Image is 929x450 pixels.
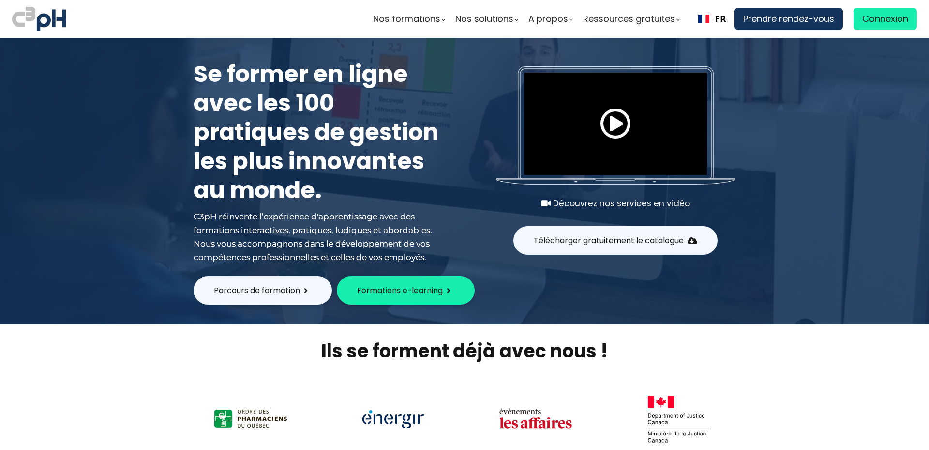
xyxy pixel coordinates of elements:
[862,12,908,26] span: Connexion
[734,8,843,30] a: Prendre rendez-vous
[214,284,300,296] span: Parcours de formation
[362,410,424,428] img: 2bf8785f3860482eccf19e7ef0546d2e.png
[357,284,443,296] span: Formations e-learning
[513,226,718,255] button: Télécharger gratuitement le catalogue
[373,12,440,26] span: Nos formations
[181,339,748,363] h2: Ils se forment déjà avec nous !
[690,8,734,30] div: Language Switcher
[499,407,572,431] img: 11df4bfa2365b0fd44dbb0cd08eb3630.png
[698,15,726,24] a: FR
[12,5,66,33] img: logo C3PH
[214,410,287,428] img: a47e6b12867916b6a4438ee949f1e672.png
[194,210,445,264] div: C3pH réinvente l’expérience d'apprentissage avec des formations interactives, pratiques, ludiques...
[743,12,834,26] span: Prendre rendez-vous
[194,60,445,205] h1: Se former en ligne avec les 100 pratiques de gestion les plus innovantes au monde.
[534,234,684,247] span: Télécharger gratuitement le catalogue
[647,395,709,443] img: 8b82441872cb63e7a47c2395148b8385.png
[528,12,568,26] span: A propos
[583,12,675,26] span: Ressources gratuites
[337,276,475,305] button: Formations e-learning
[698,15,709,23] img: Français flag
[496,197,735,210] div: Découvrez nos services en vidéo
[455,12,513,26] span: Nos solutions
[854,8,917,30] a: Connexion
[194,276,332,305] button: Parcours de formation
[690,8,734,30] div: Language selected: Français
